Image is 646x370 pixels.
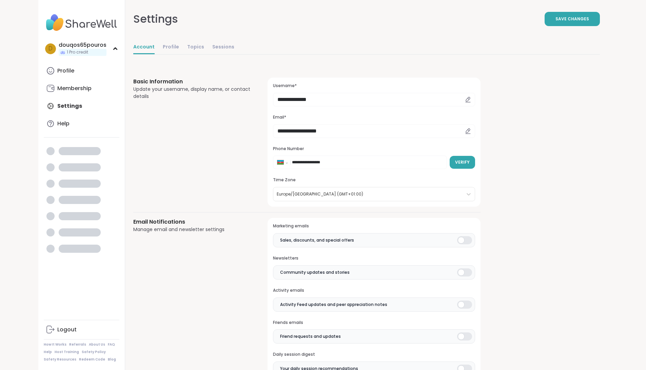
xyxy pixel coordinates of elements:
div: Settings [133,11,178,27]
a: Referrals [69,342,86,347]
h3: Username* [273,83,475,89]
h3: Friends emails [273,320,475,326]
h3: Newsletters [273,255,475,261]
div: Update your username, display name, or contact details [133,86,252,100]
h3: Email* [273,115,475,120]
img: ShareWell Nav Logo [44,11,119,35]
h3: Daily session digest [273,352,475,357]
a: Sessions [212,41,234,54]
a: Help [44,350,52,354]
div: douqos65pouros [59,41,106,49]
a: Redeem Code [79,357,105,362]
a: FAQ [108,342,115,347]
span: d [48,44,53,53]
h3: Marketing emails [273,223,475,229]
h3: Activity emails [273,288,475,293]
h3: Phone Number [273,146,475,152]
a: About Us [89,342,105,347]
span: 1 Pro credit [67,49,88,55]
span: Friend requests and updates [280,333,341,340]
div: Membership [57,85,92,92]
div: Help [57,120,70,127]
span: Community updates and stories [280,269,350,275]
a: Logout [44,322,119,338]
a: Membership [44,80,119,97]
a: Topics [187,41,204,54]
a: Safety Resources [44,357,76,362]
div: Manage email and newsletter settings [133,226,252,233]
button: Verify [450,156,475,169]
span: Verify [455,159,470,165]
a: Safety Policy [82,350,106,354]
a: Account [133,41,155,54]
h3: Basic Information [133,78,252,86]
a: Profile [163,41,179,54]
div: Logout [57,326,77,333]
button: Save Changes [545,12,600,26]
a: Blog [108,357,116,362]
a: Help [44,116,119,132]
h3: Email Notifications [133,218,252,226]
span: Activity Feed updates and peer appreciation notes [280,302,387,308]
div: Profile [57,67,74,75]
h3: Time Zone [273,177,475,183]
span: Save Changes [555,16,589,22]
span: Sales, discounts, and special offers [280,237,354,243]
a: Host Training [55,350,79,354]
a: Profile [44,63,119,79]
a: How It Works [44,342,66,347]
